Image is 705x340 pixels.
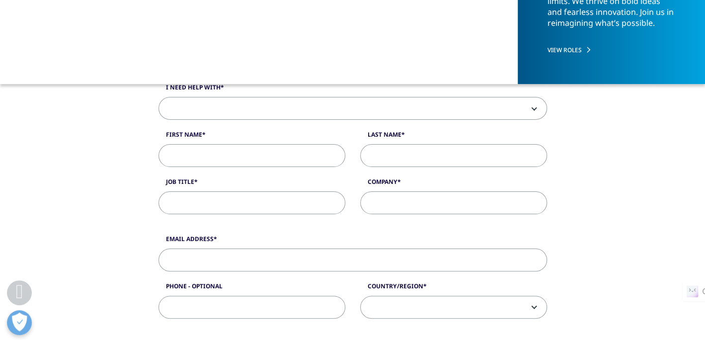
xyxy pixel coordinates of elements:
[158,130,345,144] label: First Name
[7,310,32,335] button: Open Preferences
[158,235,547,249] label: Email Address
[158,177,345,191] label: Job Title
[360,130,547,144] label: Last Name
[360,282,547,296] label: Country/Region
[548,46,674,54] a: VIEW ROLES
[158,83,547,97] label: I need help with
[158,282,345,296] label: Phone - Optional
[360,177,547,191] label: Company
